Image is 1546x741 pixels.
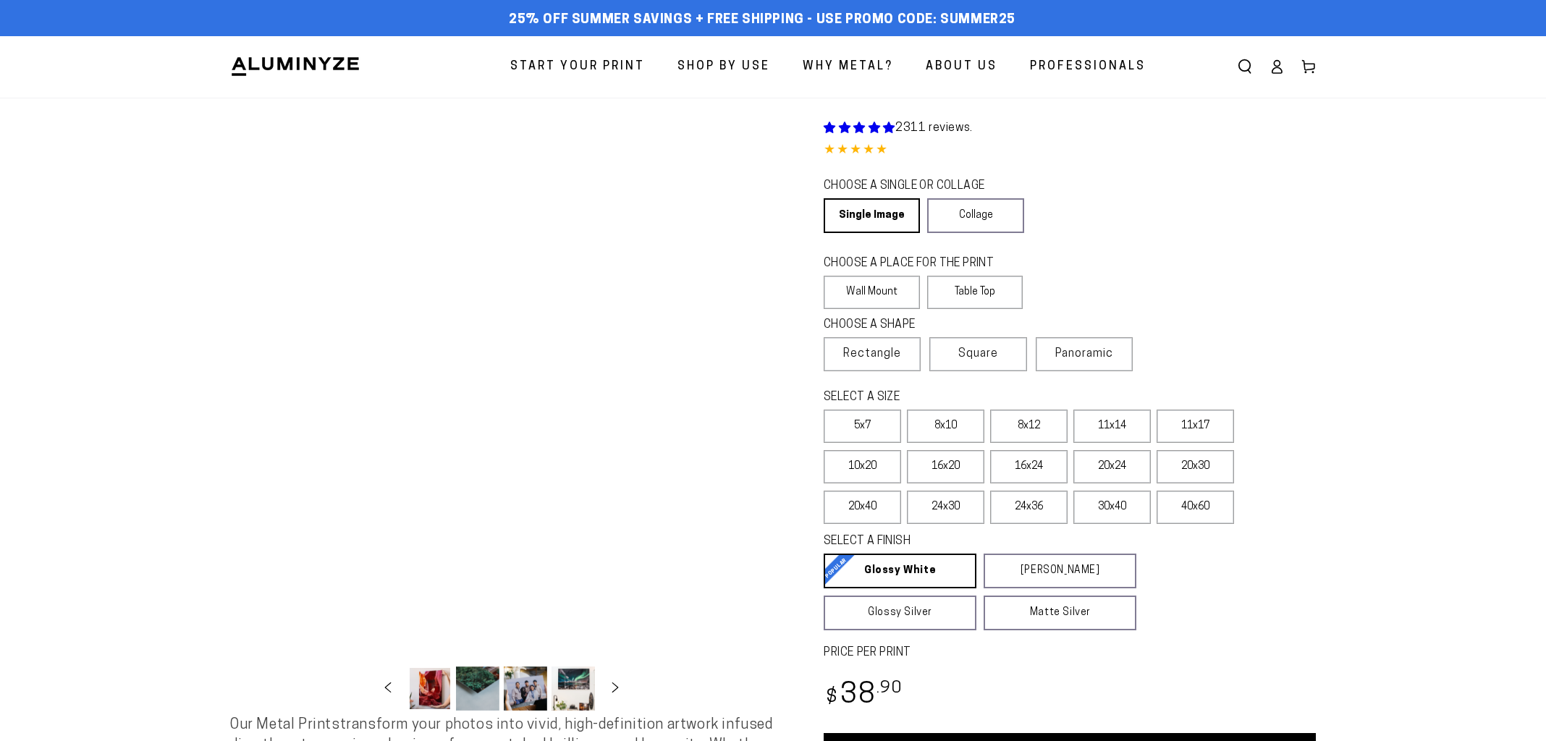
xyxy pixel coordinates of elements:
[803,56,893,77] span: Why Metal?
[824,140,1316,161] div: 4.85 out of 5.0 stars
[1073,410,1151,443] label: 11x14
[915,48,1008,86] a: About Us
[1157,491,1234,524] label: 40x60
[824,178,1010,195] legend: CHOOSE A SINGLE OR COLLAGE
[990,491,1068,524] label: 24x36
[824,389,1113,406] legend: SELECT A SIZE
[927,198,1023,233] a: Collage
[230,98,773,715] media-gallery: Gallery Viewer
[877,680,903,697] sup: .90
[1055,348,1113,360] span: Panoramic
[824,533,1102,550] legend: SELECT A FINISH
[509,12,1015,28] span: 25% off Summer Savings + Free Shipping - Use Promo Code: SUMMER25
[1157,410,1234,443] label: 11x17
[824,596,976,630] a: Glossy Silver
[824,276,920,309] label: Wall Mount
[927,276,1023,309] label: Table Top
[824,198,920,233] a: Single Image
[990,450,1068,483] label: 16x24
[1073,491,1151,524] label: 30x40
[984,596,1136,630] a: Matte Silver
[552,666,595,711] button: Load image 4 in gallery view
[677,56,770,77] span: Shop By Use
[1073,450,1151,483] label: 20x24
[824,682,903,710] bdi: 38
[408,666,452,711] button: Load image 1 in gallery view
[907,450,984,483] label: 16x20
[599,672,631,704] button: Slide right
[907,410,984,443] label: 8x10
[824,410,901,443] label: 5x7
[958,345,998,363] span: Square
[1157,450,1234,483] label: 20x30
[510,56,645,77] span: Start Your Print
[456,666,499,711] button: Load image 2 in gallery view
[824,491,901,524] label: 20x40
[1019,48,1157,86] a: Professionals
[824,255,1010,272] legend: CHOOSE A PLACE FOR THE PRINT
[843,345,901,363] span: Rectangle
[907,491,984,524] label: 24x30
[824,645,1316,661] label: PRICE PER PRINT
[824,317,1012,334] legend: CHOOSE A SHAPE
[984,554,1136,588] a: [PERSON_NAME]
[230,56,360,77] img: Aluminyze
[926,56,997,77] span: About Us
[792,48,904,86] a: Why Metal?
[1030,56,1146,77] span: Professionals
[824,450,901,483] label: 10x20
[667,48,781,86] a: Shop By Use
[824,554,976,588] a: Glossy White
[1229,51,1261,82] summary: Search our site
[990,410,1068,443] label: 8x12
[504,666,547,711] button: Load image 3 in gallery view
[372,672,404,704] button: Slide left
[499,48,656,86] a: Start Your Print
[826,688,838,708] span: $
